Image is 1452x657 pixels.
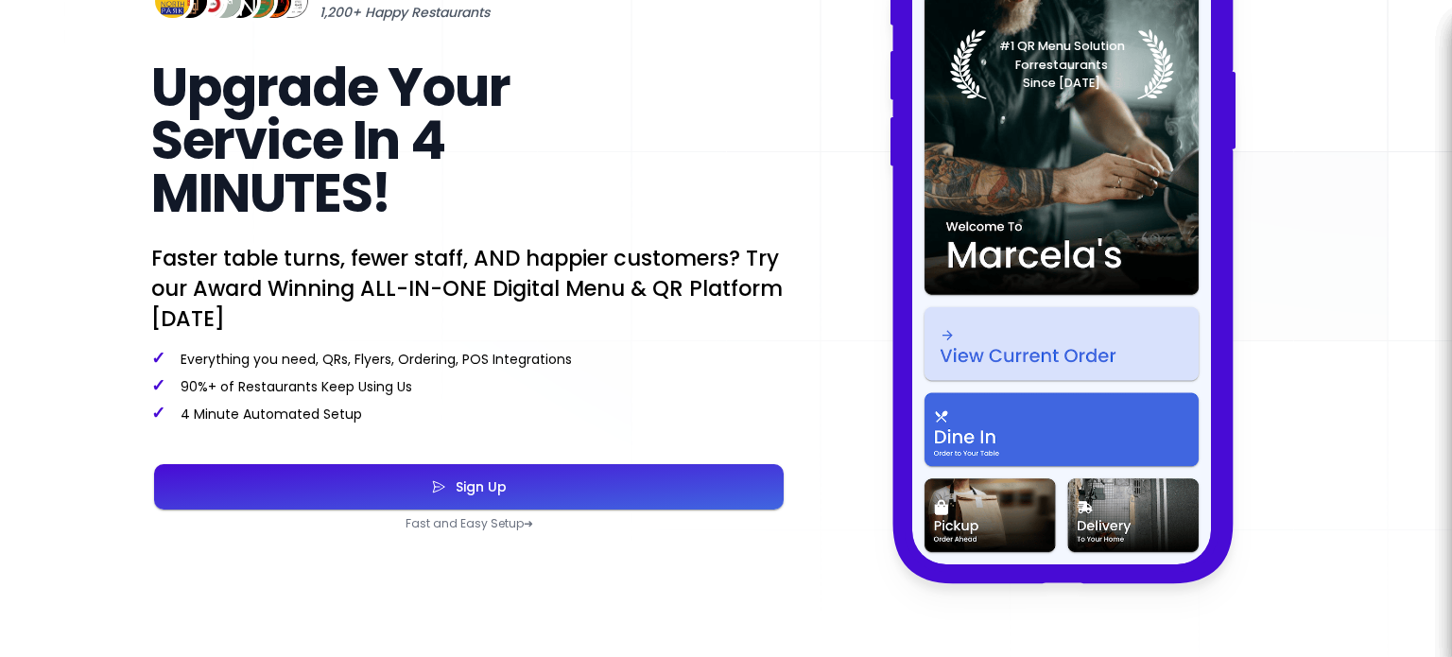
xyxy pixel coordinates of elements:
[151,373,165,397] span: ✓
[151,376,786,396] p: 90%+ of Restaurants Keep Using Us
[151,516,786,531] p: Fast and Easy Setup ➜
[950,29,1174,99] img: Laurel
[151,346,165,370] span: ✓
[151,243,786,334] p: Faster table turns, fewer staff, AND happier customers? Try our Award Winning ALL-IN-ONE Digital ...
[151,50,510,231] span: Upgrade Your Service In 4 MINUTES!
[151,349,786,369] p: Everything you need, QRs, Flyers, Ordering, POS Integrations
[320,1,490,24] span: 1,200+ Happy Restaurants
[151,401,165,424] span: ✓
[154,464,784,510] button: Sign Up
[446,480,507,493] div: Sign Up
[151,404,786,424] p: 4 Minute Automated Setup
